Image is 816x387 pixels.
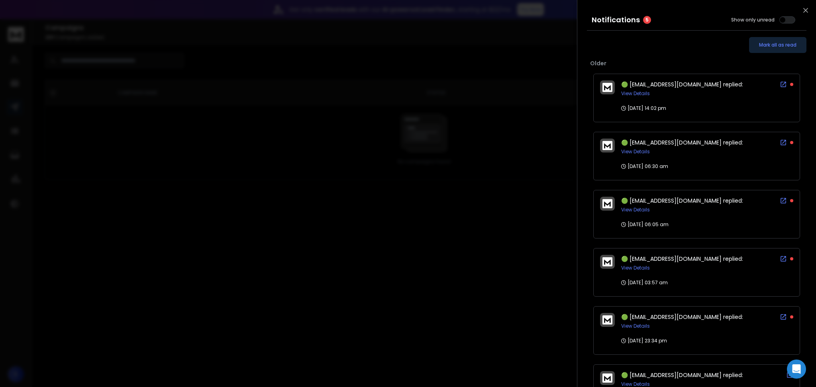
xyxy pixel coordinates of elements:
[602,315,612,324] img: logo
[621,265,650,271] button: View Details
[621,313,743,321] span: 🟢 [EMAIL_ADDRESS][DOMAIN_NAME] replied:
[602,373,612,383] img: logo
[749,37,806,53] button: Mark all as read
[590,59,803,67] p: Older
[621,221,669,228] p: [DATE] 06:05 am
[621,279,668,286] p: [DATE] 03:57 am
[621,197,743,205] span: 🟢 [EMAIL_ADDRESS][DOMAIN_NAME] replied:
[759,42,796,48] span: Mark all as read
[787,360,806,379] div: Open Intercom Messenger
[621,90,650,97] button: View Details
[621,207,650,213] button: View Details
[621,139,743,147] span: 🟢 [EMAIL_ADDRESS][DOMAIN_NAME] replied:
[602,141,612,150] img: logo
[621,255,743,263] span: 🟢 [EMAIL_ADDRESS][DOMAIN_NAME] replied:
[621,323,650,329] button: View Details
[621,105,666,111] p: [DATE] 14:02 pm
[621,80,743,88] span: 🟢 [EMAIL_ADDRESS][DOMAIN_NAME] replied:
[602,199,612,208] img: logo
[621,371,743,379] span: 🟢 [EMAIL_ADDRESS][DOMAIN_NAME] replied:
[643,16,651,24] span: 5
[621,338,667,344] p: [DATE] 23:34 pm
[731,17,775,23] label: Show only unread
[602,257,612,266] img: logo
[592,14,640,25] h3: Notifications
[621,149,650,155] button: View Details
[621,163,668,170] p: [DATE] 06:30 am
[602,83,612,92] img: logo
